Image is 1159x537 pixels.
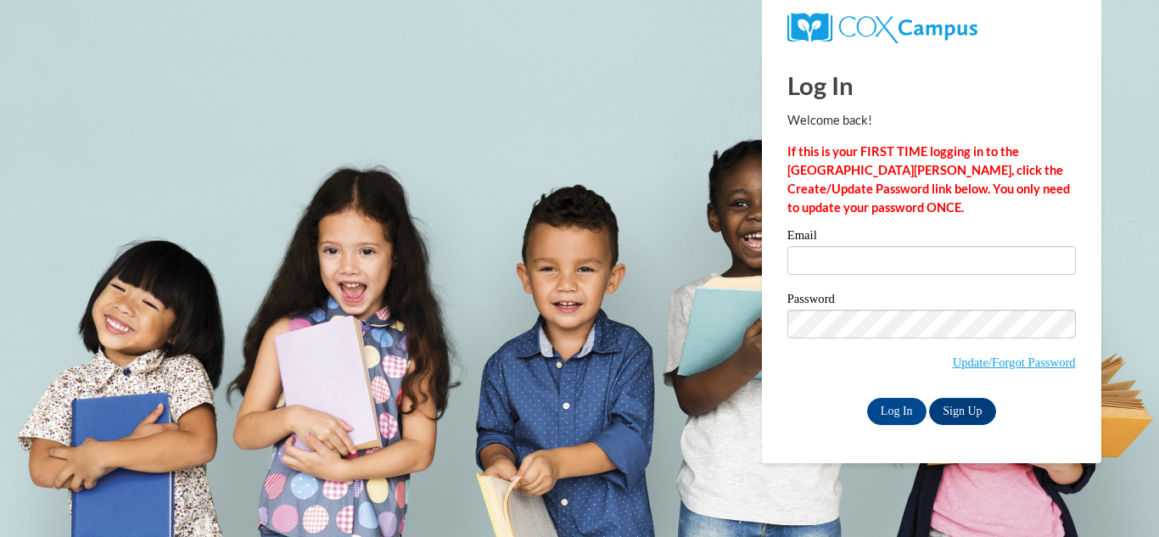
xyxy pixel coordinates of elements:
[787,144,1070,215] strong: If this is your FIRST TIME logging in to the [GEOGRAPHIC_DATA][PERSON_NAME], click the Create/Upd...
[787,13,977,43] img: COX Campus
[929,398,995,425] a: Sign Up
[867,398,927,425] input: Log In
[953,355,1076,369] a: Update/Forgot Password
[787,13,1076,43] a: COX Campus
[787,68,1076,103] h1: Log In
[787,293,1076,310] label: Password
[787,229,1076,246] label: Email
[787,111,1076,130] p: Welcome back!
